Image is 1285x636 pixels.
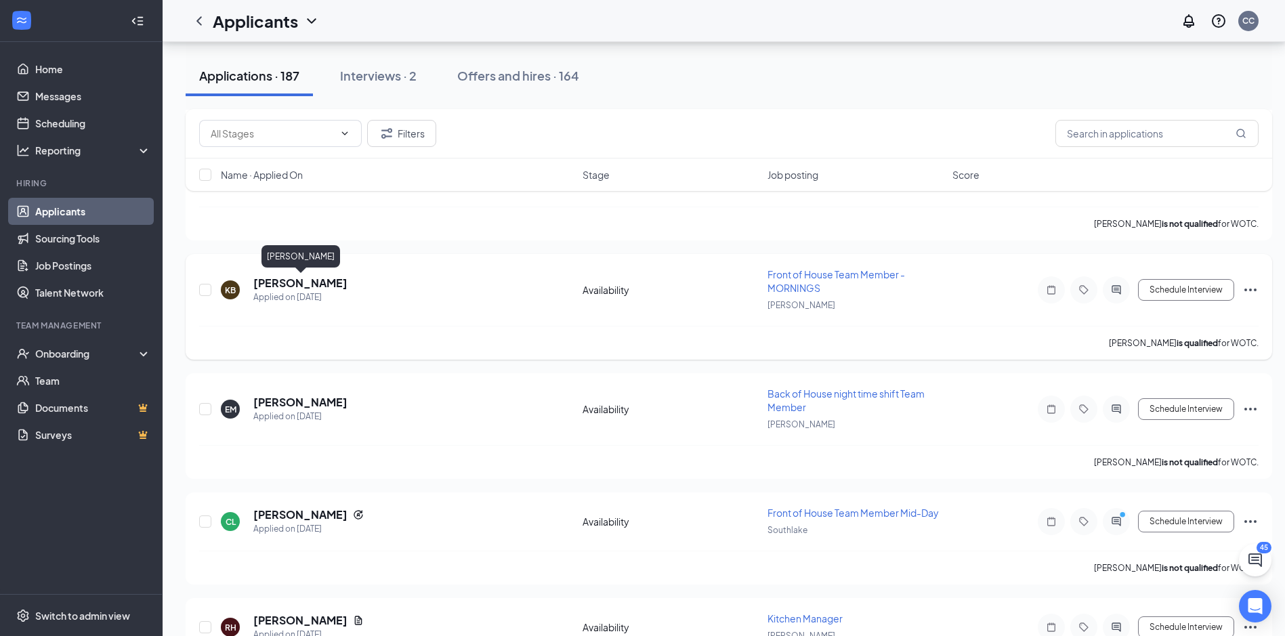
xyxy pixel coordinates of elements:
[1242,282,1259,298] svg: Ellipses
[35,198,151,225] a: Applicants
[767,387,925,413] span: Back of House night time shift Team Member
[1043,516,1059,527] svg: Note
[1055,120,1259,147] input: Search in applications
[767,525,807,535] span: Southlake
[1108,516,1124,527] svg: ActiveChat
[1210,13,1227,29] svg: QuestionInfo
[1076,284,1092,295] svg: Tag
[1138,279,1234,301] button: Schedule Interview
[35,367,151,394] a: Team
[16,347,30,360] svg: UserCheck
[131,14,144,28] svg: Collapse
[261,245,340,268] div: [PERSON_NAME]
[199,67,299,84] div: Applications · 187
[1138,398,1234,420] button: Schedule Interview
[767,268,905,294] span: Front of House Team Member - MORNINGS
[1138,511,1234,532] button: Schedule Interview
[35,279,151,306] a: Talent Network
[367,120,436,147] button: Filter Filters
[225,622,236,633] div: RH
[1177,338,1218,348] b: is qualified
[253,291,347,304] div: Applied on [DATE]
[1242,401,1259,417] svg: Ellipses
[225,284,236,296] div: KB
[35,56,151,83] a: Home
[35,110,151,137] a: Scheduling
[583,283,759,297] div: Availability
[767,507,939,519] span: Front of House Team Member Mid-Day
[1043,284,1059,295] svg: Note
[35,394,151,421] a: DocumentsCrown
[1236,128,1246,139] svg: MagnifyingGlass
[211,126,334,141] input: All Stages
[1242,15,1255,26] div: CC
[1242,513,1259,530] svg: Ellipses
[767,612,843,624] span: Kitchen Manager
[1239,590,1271,622] div: Open Intercom Messenger
[1239,544,1271,576] button: ChatActive
[253,613,347,628] h5: [PERSON_NAME]
[35,144,152,157] div: Reporting
[253,410,347,423] div: Applied on [DATE]
[583,515,759,528] div: Availability
[1181,13,1197,29] svg: Notifications
[339,128,350,139] svg: ChevronDown
[353,509,364,520] svg: Reapply
[1076,622,1092,633] svg: Tag
[226,516,236,528] div: CL
[767,168,818,182] span: Job posting
[303,13,320,29] svg: ChevronDown
[767,300,835,310] span: [PERSON_NAME]
[1094,457,1259,468] p: [PERSON_NAME] for WOTC.
[583,620,759,634] div: Availability
[16,609,30,622] svg: Settings
[1108,284,1124,295] svg: ActiveChat
[1257,542,1271,553] div: 45
[225,404,236,415] div: EM
[1108,622,1124,633] svg: ActiveChat
[1076,516,1092,527] svg: Tag
[35,421,151,448] a: SurveysCrown
[583,168,610,182] span: Stage
[1162,457,1218,467] b: is not qualified
[16,177,148,189] div: Hiring
[379,125,395,142] svg: Filter
[1108,404,1124,415] svg: ActiveChat
[1116,511,1133,522] svg: PrimaryDot
[213,9,298,33] h1: Applicants
[767,419,835,429] span: [PERSON_NAME]
[1043,404,1059,415] svg: Note
[221,168,303,182] span: Name · Applied On
[340,67,417,84] div: Interviews · 2
[1162,219,1218,229] b: is not qualified
[35,347,140,360] div: Onboarding
[253,276,347,291] h5: [PERSON_NAME]
[35,225,151,252] a: Sourcing Tools
[457,67,579,84] div: Offers and hires · 164
[1094,562,1259,574] p: [PERSON_NAME] for WOTC.
[1076,404,1092,415] svg: Tag
[1247,552,1263,568] svg: ChatActive
[253,395,347,410] h5: [PERSON_NAME]
[952,168,979,182] span: Score
[1094,218,1259,230] p: [PERSON_NAME] for WOTC.
[1242,619,1259,635] svg: Ellipses
[191,13,207,29] svg: ChevronLeft
[35,252,151,279] a: Job Postings
[583,402,759,416] div: Availability
[1162,563,1218,573] b: is not qualified
[15,14,28,27] svg: WorkstreamLogo
[16,320,148,331] div: Team Management
[253,507,347,522] h5: [PERSON_NAME]
[1043,622,1059,633] svg: Note
[1109,337,1259,349] p: [PERSON_NAME] for WOTC.
[16,144,30,157] svg: Analysis
[35,609,130,622] div: Switch to admin view
[253,522,364,536] div: Applied on [DATE]
[35,83,151,110] a: Messages
[353,615,364,626] svg: Document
